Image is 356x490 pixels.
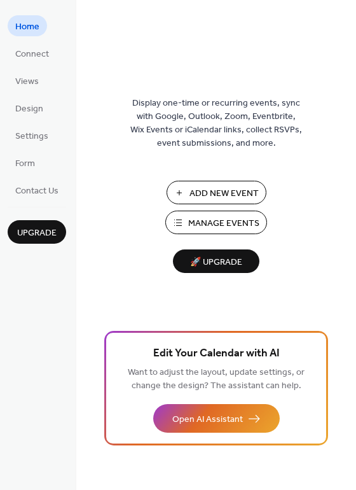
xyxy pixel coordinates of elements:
[153,404,280,433] button: Open AI Assistant
[15,185,58,198] span: Contact Us
[15,75,39,88] span: Views
[130,97,302,150] span: Display one-time or recurring events, sync with Google, Outlook, Zoom, Eventbrite, Wix Events or ...
[172,413,243,426] span: Open AI Assistant
[165,211,267,234] button: Manage Events
[15,102,43,116] span: Design
[8,43,57,64] a: Connect
[8,152,43,173] a: Form
[8,70,46,91] a: Views
[173,249,259,273] button: 🚀 Upgrade
[17,227,57,240] span: Upgrade
[15,20,39,34] span: Home
[181,254,252,271] span: 🚀 Upgrade
[128,364,305,395] span: Want to adjust the layout, update settings, or change the design? The assistant can help.
[167,181,266,204] button: Add New Event
[15,48,49,61] span: Connect
[189,187,259,200] span: Add New Event
[153,345,280,363] span: Edit Your Calendar with AI
[15,130,48,143] span: Settings
[8,179,66,200] a: Contact Us
[15,157,35,171] span: Form
[8,220,66,244] button: Upgrade
[8,125,56,146] a: Settings
[8,97,51,118] a: Design
[8,15,47,36] a: Home
[188,217,259,230] span: Manage Events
